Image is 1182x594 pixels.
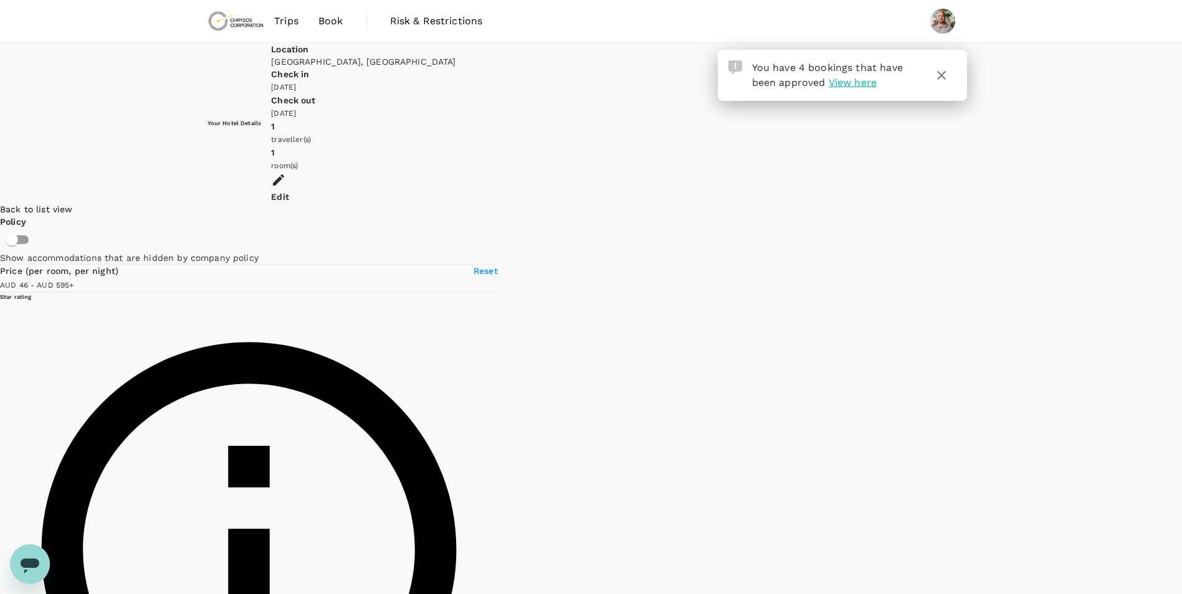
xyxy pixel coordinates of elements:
img: Grant Royce Woods [930,9,955,34]
span: View here [829,77,877,88]
img: Approval [728,60,742,74]
iframe: Button to launch messaging window [10,544,50,584]
span: Trips [274,14,298,29]
img: Chrysos Corporation [207,7,265,35]
span: You have 4 bookings that have been approved [752,62,903,88]
span: Risk & Restrictions [390,14,483,29]
span: Book [318,14,343,29]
